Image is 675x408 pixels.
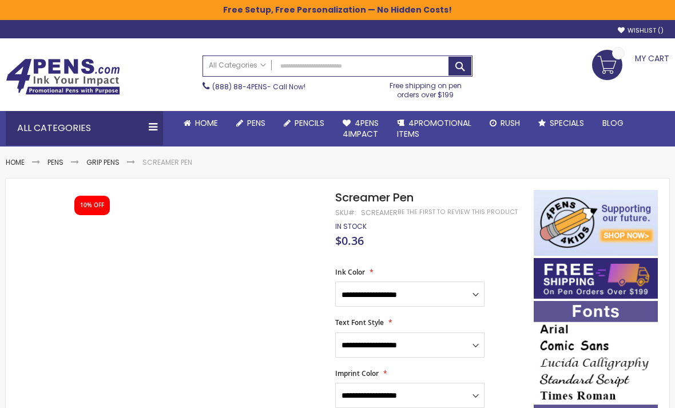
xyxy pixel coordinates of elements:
[335,221,367,231] span: In stock
[534,190,658,256] img: 4pens 4 kids
[534,258,658,299] img: Free shipping on orders over $199
[212,82,267,92] a: (888) 88-4PENS
[209,61,266,70] span: All Categories
[212,82,305,92] span: - Call Now!
[333,111,388,146] a: 4Pens4impact
[335,369,379,378] span: Imprint Color
[203,56,272,75] a: All Categories
[398,208,518,216] a: Be the first to review this product
[47,157,63,167] a: Pens
[529,111,593,136] a: Specials
[142,158,192,167] li: Screamer Pen
[361,208,398,217] div: Screamer
[6,157,25,167] a: Home
[343,117,379,140] span: 4Pens 4impact
[335,208,356,217] strong: SKU
[227,111,275,136] a: Pens
[275,111,333,136] a: Pencils
[550,117,584,129] span: Specials
[593,111,633,136] a: Blog
[378,77,472,100] div: Free shipping on pen orders over $199
[335,189,414,205] span: Screamer Pen
[295,117,324,129] span: Pencils
[335,318,384,327] span: Text Font Style
[86,157,120,167] a: Grip Pens
[335,267,365,277] span: Ink Color
[80,201,104,209] div: 10% OFF
[6,58,120,95] img: 4Pens Custom Pens and Promotional Products
[6,111,163,145] div: All Categories
[247,117,265,129] span: Pens
[195,117,218,129] span: Home
[602,117,624,129] span: Blog
[618,26,664,35] a: Wishlist
[335,222,367,231] div: Availability
[481,111,529,136] a: Rush
[397,117,471,140] span: 4PROMOTIONAL ITEMS
[335,233,364,248] span: $0.36
[388,111,481,146] a: 4PROMOTIONALITEMS
[581,377,675,408] iframe: Google Customer Reviews
[174,111,227,136] a: Home
[501,117,520,129] span: Rush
